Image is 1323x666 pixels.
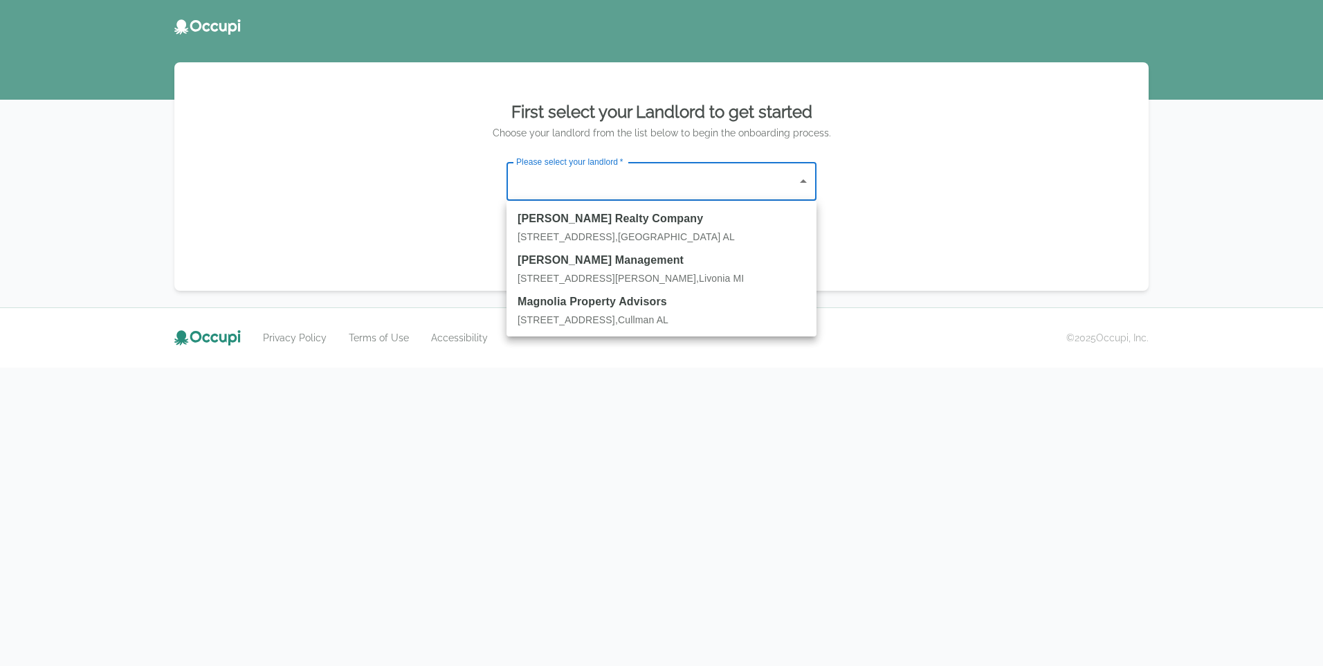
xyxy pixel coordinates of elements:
strong: [PERSON_NAME] Management [518,252,805,269]
span: [STREET_ADDRESS] , [518,314,618,325]
strong: Magnolia Property Advisors [518,294,805,310]
span: Livonia [699,273,733,284]
span: Cullman [618,314,657,325]
span: [STREET_ADDRESS] , [518,231,618,242]
span: [STREET_ADDRESS][PERSON_NAME] , [518,273,699,284]
span: [GEOGRAPHIC_DATA] [618,231,723,242]
span: AL [723,231,735,242]
span: MI [733,273,744,284]
strong: [PERSON_NAME] Realty Company [518,210,805,227]
span: AL [657,314,668,325]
